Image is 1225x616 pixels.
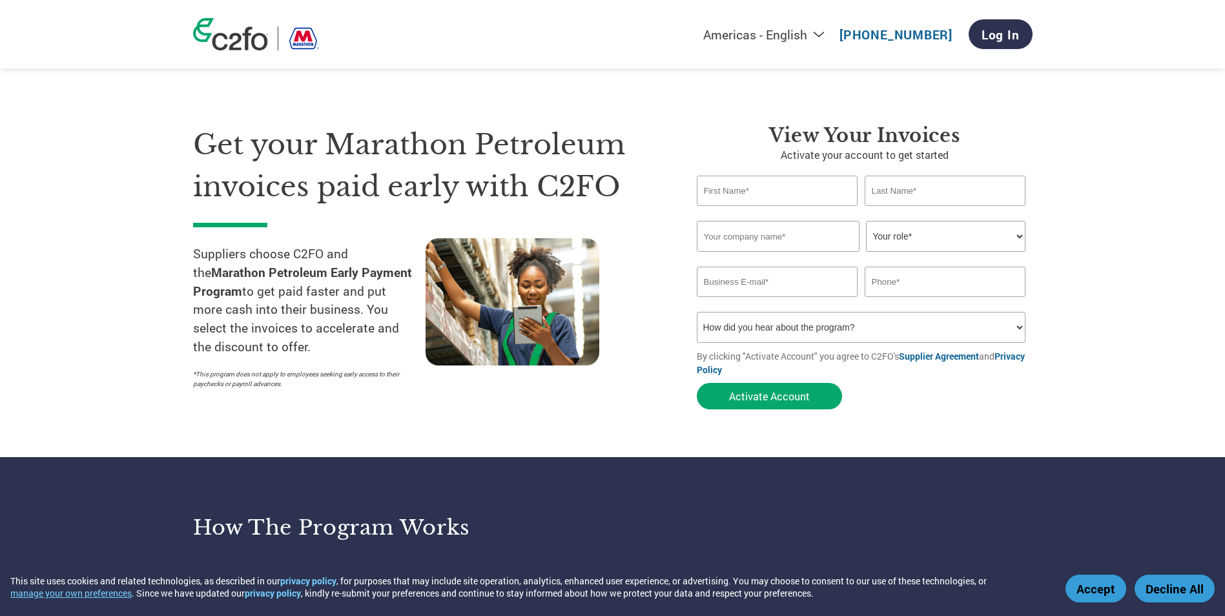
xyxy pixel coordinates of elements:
[866,221,1025,252] select: Title/Role
[288,26,320,50] img: Marathon Petroleum
[697,350,1025,376] a: Privacy Policy
[697,349,1033,376] p: By clicking "Activate Account" you agree to C2FO's and
[697,298,858,307] div: Inavlid Email Address
[697,147,1033,163] p: Activate your account to get started
[865,176,1026,206] input: Last Name*
[865,267,1026,297] input: Phone*
[697,267,858,297] input: Invalid Email format
[697,253,1026,262] div: Invalid company name or company name is too long
[193,515,597,540] h3: How the program works
[865,298,1026,307] div: Inavlid Phone Number
[865,207,1026,216] div: Invalid last name or last name is too long
[697,176,858,206] input: First Name*
[1065,575,1126,602] button: Accept
[10,587,132,599] button: manage your own preferences
[10,575,1047,599] div: This site uses cookies and related technologies, as described in our , for purposes that may incl...
[697,207,858,216] div: Invalid first name or first name is too long
[193,369,413,389] p: *This program does not apply to employees seeking early access to their paychecks or payroll adva...
[426,238,599,365] img: supply chain worker
[1135,575,1215,602] button: Decline All
[969,19,1033,49] a: Log In
[193,264,412,299] strong: Marathon Petroleum Early Payment Program
[839,26,952,43] a: [PHONE_NUMBER]
[193,18,268,50] img: c2fo logo
[899,350,979,362] a: Supplier Agreement
[280,575,336,587] a: privacy policy
[697,221,860,252] input: Your company name*
[245,587,301,599] a: privacy policy
[193,124,658,207] h1: Get your Marathon Petroleum invoices paid early with C2FO
[697,383,842,409] button: Activate Account
[697,124,1033,147] h3: View Your Invoices
[193,245,426,356] p: Suppliers choose C2FO and the to get paid faster and put more cash into their business. You selec...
